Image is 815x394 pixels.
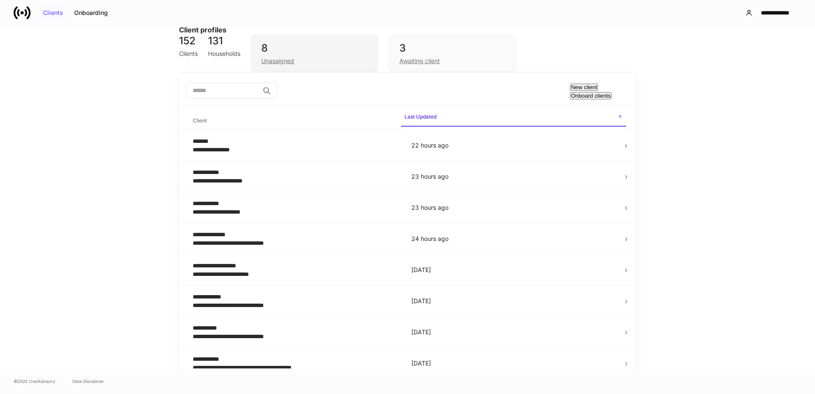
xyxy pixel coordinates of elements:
div: 3 [399,41,506,55]
span: Client [189,112,401,130]
p: 23 hours ago [411,172,616,181]
div: Onboard clients [571,93,610,98]
div: Households [208,49,240,58]
div: 8 [261,41,368,55]
div: Awaiting client [399,57,440,65]
span: © 2025 OneAdvisory [14,378,55,385]
h3: Client profiles [179,26,636,34]
p: 24 hours ago [411,235,616,243]
button: New client [570,84,598,91]
p: [DATE] [411,297,616,305]
h6: Client [193,116,207,125]
button: Onboard clients [570,92,611,99]
button: Clients [38,6,69,20]
p: [DATE] [411,359,616,368]
p: 22 hours ago [411,141,616,150]
h6: Last Updated [405,113,436,121]
button: Onboarding [69,6,113,20]
div: Onboarding [74,10,108,16]
div: Clients [179,49,198,58]
div: 8Unassigned [251,34,379,72]
div: 152 [179,34,198,48]
div: New client [571,84,597,90]
span: Last Updated [401,108,627,127]
p: [DATE] [411,266,616,274]
div: 3Awaiting client [389,34,517,72]
p: 23 hours ago [411,203,616,212]
a: Data Disclaimer [72,378,104,385]
p: [DATE] [411,328,616,336]
div: Unassigned [261,57,294,65]
div: Clients [43,10,63,16]
div: 131 [208,34,240,48]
